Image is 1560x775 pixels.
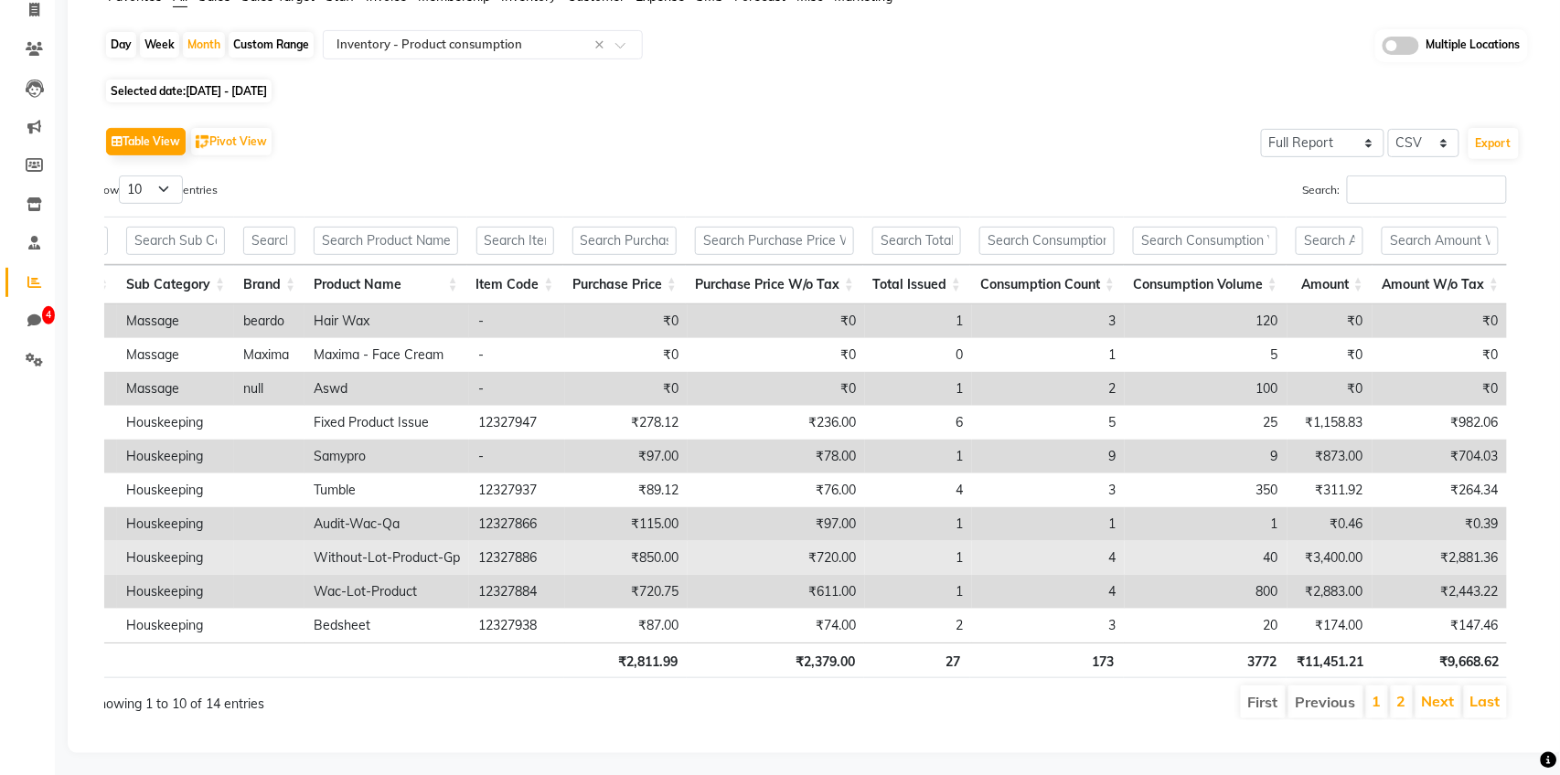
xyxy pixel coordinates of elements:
[469,304,565,338] td: -
[565,406,688,440] td: ₹278.12
[117,440,234,473] td: Houskeeping
[1373,406,1508,440] td: ₹982.06
[469,440,565,473] td: -
[117,265,234,304] th: Sub Category: activate to sort column ascending
[1288,609,1373,642] td: ₹174.00
[1133,227,1277,255] input: Search Consumption Volume
[865,575,972,609] td: 1
[1125,372,1288,406] td: 100
[1469,128,1519,159] button: Export
[688,609,865,642] td: ₹74.00
[565,338,688,372] td: ₹0
[234,304,305,338] td: beardo
[117,304,234,338] td: Massage
[1288,473,1373,507] td: ₹311.92
[1288,338,1373,372] td: ₹0
[565,304,688,338] td: ₹0
[305,507,469,541] td: Audit-Wac-Qa
[469,507,565,541] td: 12327866
[117,338,234,372] td: Massage
[1373,304,1508,338] td: ₹0
[865,541,972,575] td: 1
[1125,338,1288,372] td: 5
[688,575,865,609] td: ₹611.00
[565,440,688,473] td: ₹97.00
[688,372,865,406] td: ₹0
[572,227,678,255] input: Search Purchase Price
[1288,440,1373,473] td: ₹873.00
[469,372,565,406] td: -
[1373,440,1508,473] td: ₹704.03
[1124,642,1287,678] th: 3772
[1373,473,1508,507] td: ₹264.34
[305,338,469,372] td: Maxima - Face Cream
[695,227,854,255] input: Search Purchase Price W/o Tax
[140,32,179,58] div: Week
[117,406,234,440] td: Houskeeping
[1287,642,1373,678] th: ₹11,451.21
[234,265,305,304] th: Brand: activate to sort column ascending
[1125,575,1288,609] td: 800
[305,609,469,642] td: Bedsheet
[972,440,1125,473] td: 9
[314,227,457,255] input: Search Product Name
[1426,37,1521,55] span: Multiple Locations
[476,227,554,255] input: Search Item Code
[469,541,565,575] td: 12327886
[1288,507,1373,541] td: ₹0.46
[970,642,1124,678] th: 173
[469,338,565,372] td: -
[467,265,563,304] th: Item Code: activate to sort column ascending
[1288,406,1373,440] td: ₹1,158.83
[117,507,234,541] td: Houskeeping
[117,575,234,609] td: Houskeeping
[305,406,469,440] td: Fixed Product Issue
[972,473,1125,507] td: 3
[864,642,970,678] th: 27
[1125,541,1288,575] td: 40
[305,473,469,507] td: Tumble
[305,575,469,609] td: Wac-Lot-Product
[1382,227,1499,255] input: Search Amount W/o Tax
[865,473,972,507] td: 4
[1373,642,1508,678] th: ₹9,668.62
[688,473,865,507] td: ₹76.00
[126,227,225,255] input: Search Sub Category
[106,80,272,102] span: Selected date:
[972,304,1125,338] td: 3
[1125,507,1288,541] td: 1
[564,642,688,678] th: ₹2,811.99
[117,541,234,575] td: Houskeeping
[305,440,469,473] td: Samypro
[1373,575,1508,609] td: ₹2,443.22
[469,406,565,440] td: 12327947
[872,227,961,255] input: Search Total Issued
[979,227,1115,255] input: Search Consumption Count
[1470,692,1501,710] a: Last
[565,575,688,609] td: ₹720.75
[1397,692,1406,710] a: 2
[183,32,225,58] div: Month
[563,265,687,304] th: Purchase Price: activate to sort column ascending
[191,128,272,155] button: Pivot View
[970,265,1124,304] th: Consumption Count: activate to sort column ascending
[42,306,55,324] span: 4
[972,541,1125,575] td: 4
[972,406,1125,440] td: 5
[865,507,972,541] td: 1
[1125,609,1288,642] td: 20
[688,541,865,575] td: ₹720.00
[865,372,972,406] td: 1
[865,406,972,440] td: 6
[117,473,234,507] td: Houskeeping
[1303,175,1507,204] label: Search:
[305,541,469,575] td: Without-Lot-Product-Gp
[305,304,469,338] td: Hair Wax
[229,32,314,58] div: Custom Range
[1125,304,1288,338] td: 120
[565,609,688,642] td: ₹87.00
[1347,175,1507,204] input: Search:
[1125,440,1288,473] td: 9
[1288,372,1373,406] td: ₹0
[243,227,295,255] input: Search Brand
